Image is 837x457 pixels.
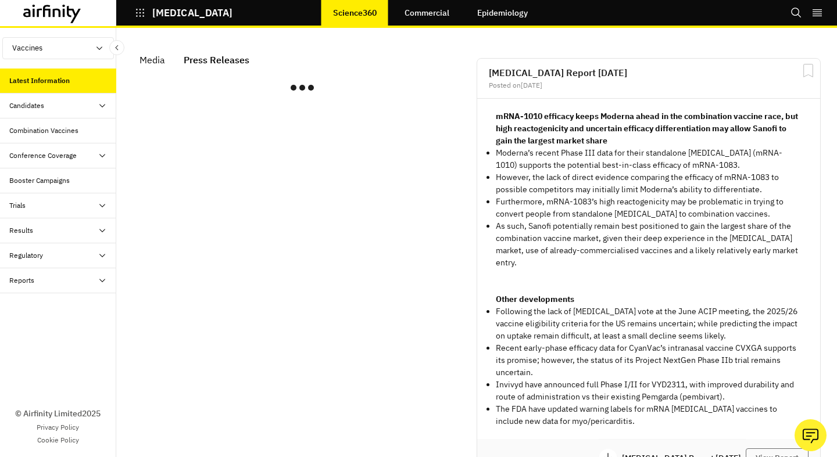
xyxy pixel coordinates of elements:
strong: mRNA-1010 efficacy keeps Moderna ahead in the combination vaccine race, but high reactogenicity a... [496,111,798,146]
button: Close Sidebar [109,40,124,55]
p: Moderna’s recent Phase III data for their standalone [MEDICAL_DATA] (mRNA-1010) supports the pote... [496,147,802,171]
div: Results [9,225,33,236]
p: Recent early-phase efficacy data for CyanVac’s intranasal vaccine CVXGA supports its promise; how... [496,342,802,379]
p: © Airfinity Limited 2025 [15,408,101,420]
div: Combination Vaccines [9,125,78,136]
div: Candidates [9,100,44,111]
a: Privacy Policy [37,422,79,433]
div: Latest Information [9,75,70,86]
p: Science360 [333,8,377,17]
p: Following the lack of [MEDICAL_DATA] vote at the June ACIP meeting, the 2025/26 vaccine eligibili... [496,305,802,342]
div: Posted on [DATE] [489,82,809,89]
div: Reports [9,275,34,286]
button: Vaccines [2,37,114,59]
div: Regulatory [9,250,43,261]
p: Invivyd have announced full Phase I/II for VYD2311, with improved durability and route of adminis... [496,379,802,403]
div: Media [139,51,165,69]
div: Conference Coverage [9,150,77,161]
h2: [MEDICAL_DATA] Report [DATE] [489,68,809,77]
p: As such, Sanofi potentially remain best positioned to gain the largest share of the combination v... [496,220,802,269]
div: Press Releases [184,51,249,69]
div: Booster Campaigns [9,175,70,186]
button: Search [791,3,802,23]
p: [MEDICAL_DATA] [152,8,233,18]
button: [MEDICAL_DATA] [135,3,233,23]
svg: Bookmark Report [801,63,815,78]
strong: Other developments [496,294,574,304]
div: Trials [9,200,26,211]
p: The FDA have updated warning labels for mRNA [MEDICAL_DATA] vaccines to include new data for myo/... [496,403,802,427]
button: Ask our analysts [795,419,827,451]
p: Furthermore, mRNA-1083’s high reactogenicity may be problematic in trying to convert people from ... [496,196,802,220]
a: Cookie Policy [37,435,79,445]
p: However, the lack of direct evidence comparing the efficacy of mRNA-1083 to possible competitors ... [496,171,802,196]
